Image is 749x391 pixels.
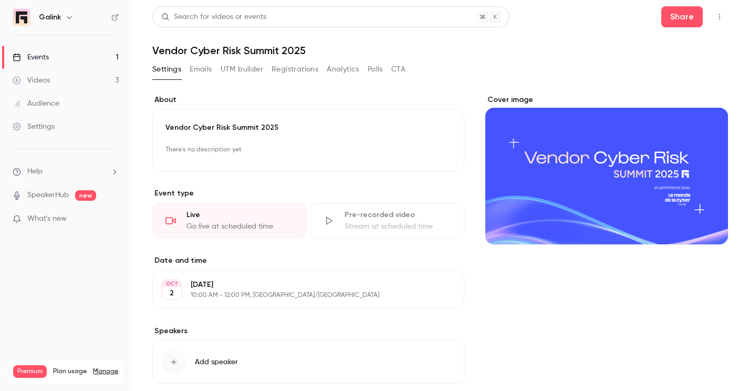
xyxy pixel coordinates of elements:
label: Date and time [152,255,464,266]
li: help-dropdown-opener [13,166,119,177]
a: Manage [93,367,118,376]
p: 2 [170,288,174,299]
span: Plan usage [53,367,87,376]
div: Audience [13,98,59,109]
span: new [75,190,96,201]
a: SpeakerHub [27,190,69,201]
div: Settings [13,121,55,132]
label: Speakers [152,326,464,336]
div: LiveGo live at scheduled time [152,203,306,239]
label: About [152,95,464,105]
button: Share [661,6,703,27]
div: Live [186,210,293,220]
div: Pre-recorded video [345,210,451,220]
button: Registrations [272,61,318,78]
button: Analytics [327,61,359,78]
img: Galink [13,9,30,26]
p: There's no description yet [165,141,451,158]
button: Polls [368,61,383,78]
p: Event type [152,188,464,199]
div: Events [13,52,49,63]
button: Add speaker [152,341,464,384]
div: Videos [13,75,50,86]
p: [DATE] [191,280,409,290]
span: Premium [13,365,47,378]
p: 10:00 AM - 12:00 PM, [GEOGRAPHIC_DATA]/[GEOGRAPHIC_DATA] [191,291,409,300]
span: Add speaker [195,357,238,367]
label: Cover image [485,95,728,105]
div: OCT [162,280,181,287]
div: Pre-recorded videoStream at scheduled time [310,203,464,239]
section: Cover image [485,95,728,244]
div: Stream at scheduled time [345,221,451,232]
span: What's new [27,213,67,224]
button: Settings [152,61,181,78]
h6: Galink [39,12,61,23]
div: Search for videos or events [161,12,266,23]
button: CTA [391,61,405,78]
div: Go live at scheduled time [186,221,293,232]
button: UTM builder [221,61,263,78]
button: Emails [190,61,212,78]
span: Help [27,166,43,177]
h1: Vendor Cyber Risk Summit 2025 [152,44,728,57]
p: Vendor Cyber Risk Summit 2025 [165,122,451,133]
